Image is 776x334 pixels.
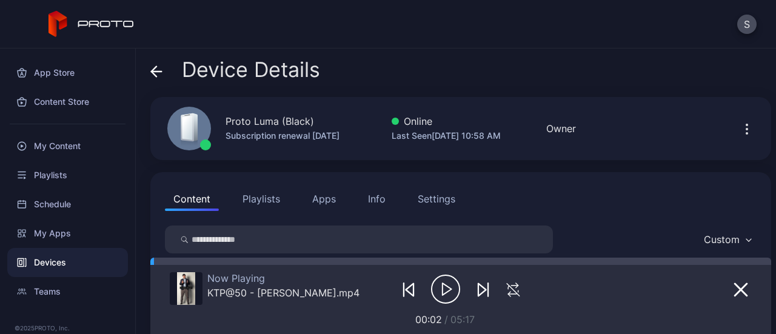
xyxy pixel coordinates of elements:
button: Settings [409,187,464,211]
a: Content Store [7,87,128,116]
a: Schedule [7,190,128,219]
div: Online [392,114,501,129]
div: © 2025 PROTO, Inc. [15,323,121,333]
div: Owner [546,121,576,136]
a: Playlists [7,161,128,190]
a: My Apps [7,219,128,248]
button: Info [360,187,394,211]
button: Content [165,187,219,211]
span: 00:02 [415,313,442,326]
div: Subscription renewal [DATE] [226,129,339,143]
button: Custom [698,225,757,253]
div: Last Seen [DATE] 10:58 AM [392,129,501,143]
div: Custom [704,233,740,245]
div: Proto Luma (Black) [226,114,314,129]
div: Settings [418,192,455,206]
div: Now Playing [207,272,360,284]
span: Device Details [182,58,320,81]
a: Devices [7,248,128,277]
button: Playlists [234,187,289,211]
button: Apps [304,187,344,211]
div: Info [368,192,386,206]
a: App Store [7,58,128,87]
span: 05:17 [450,313,475,326]
button: S [737,15,757,34]
a: Teams [7,277,128,306]
div: KTP@50 - Dan Parsons.mp4 [207,287,360,299]
span: / [444,313,448,326]
a: My Content [7,132,128,161]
